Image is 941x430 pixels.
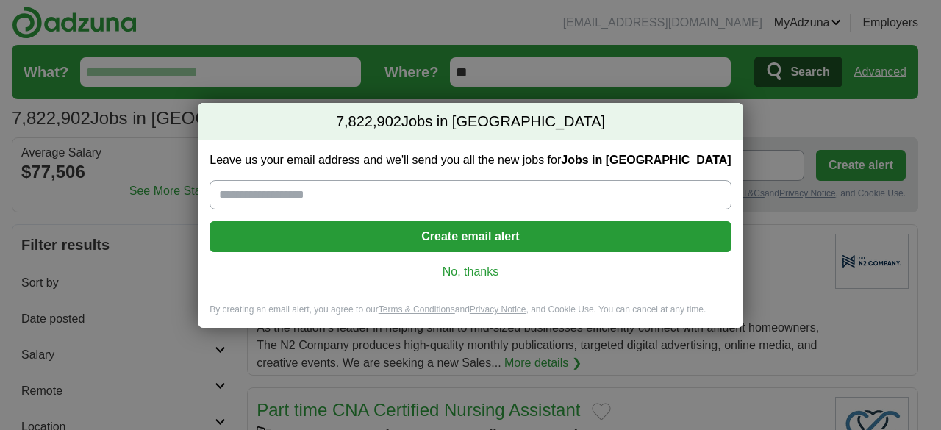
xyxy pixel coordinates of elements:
[210,221,731,252] button: Create email alert
[210,152,731,168] label: Leave us your email address and we'll send you all the new jobs for
[198,103,743,141] h2: Jobs in [GEOGRAPHIC_DATA]
[561,154,731,166] strong: Jobs in [GEOGRAPHIC_DATA]
[221,264,719,280] a: No, thanks
[336,112,401,132] span: 7,822,902
[379,304,455,315] a: Terms & Conditions
[470,304,526,315] a: Privacy Notice
[198,304,743,328] div: By creating an email alert, you agree to our and , and Cookie Use. You can cancel at any time.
